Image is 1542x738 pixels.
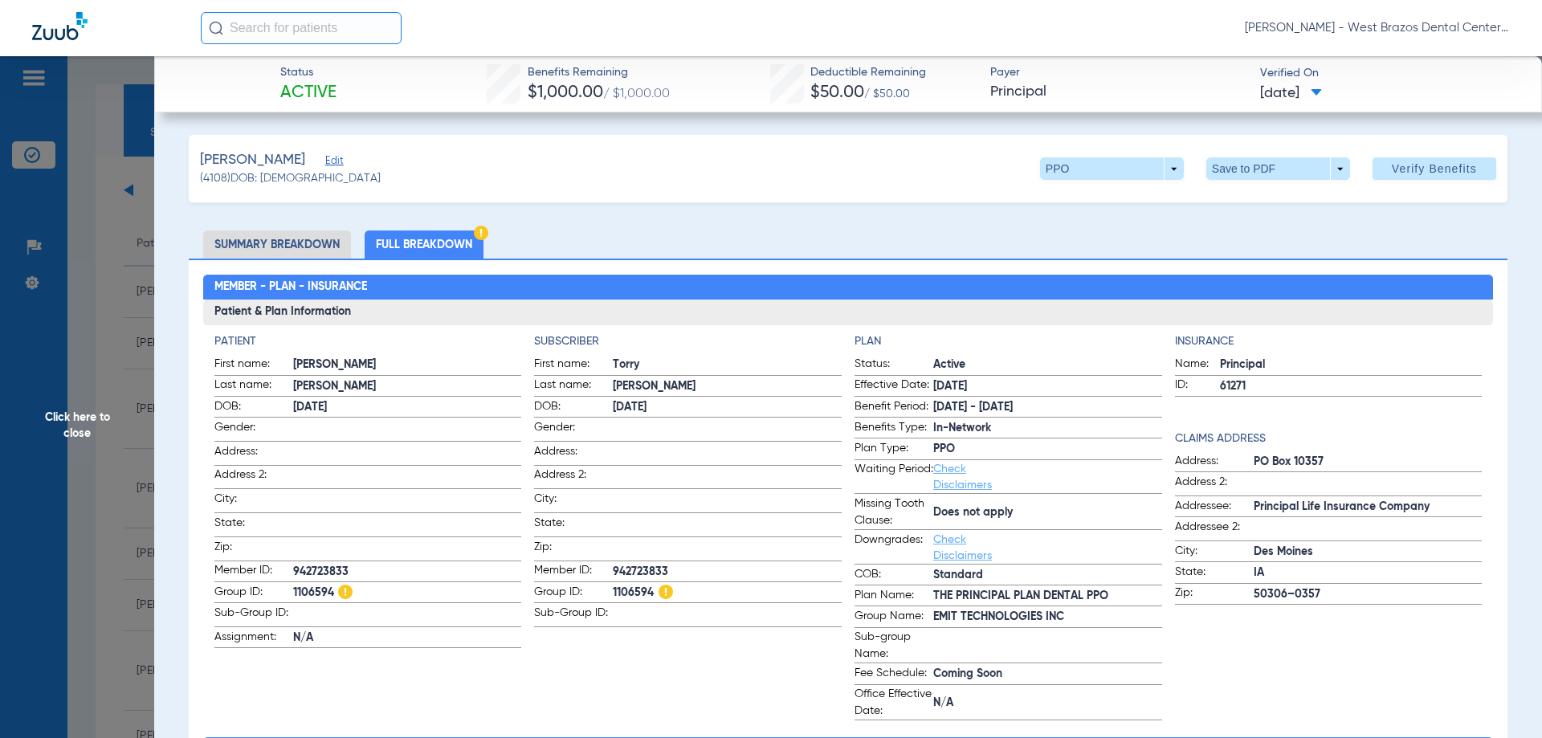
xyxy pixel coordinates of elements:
[855,377,933,396] span: Effective Date:
[613,585,842,601] span: 1106594
[203,230,351,259] li: Summary Breakdown
[200,150,305,170] span: [PERSON_NAME]
[1175,519,1254,540] span: Addressee 2:
[293,564,522,581] span: 942723833
[1462,661,1542,738] div: Chat Widget
[933,567,1162,584] span: Standard
[293,378,522,395] span: [PERSON_NAME]
[214,467,293,488] span: Address 2:
[1373,157,1496,180] button: Verify Benefits
[325,155,340,170] span: Edit
[534,443,613,465] span: Address:
[855,532,933,564] span: Downgrades:
[280,82,337,104] span: Active
[613,378,842,395] span: [PERSON_NAME]
[933,666,1162,683] span: Coming Soon
[1175,377,1220,396] span: ID:
[603,88,670,100] span: / $1,000.00
[855,587,933,606] span: Plan Name:
[534,562,613,581] span: Member ID:
[933,463,992,491] a: Check Disclaimers
[933,695,1162,711] span: N/A
[855,356,933,375] span: Status:
[855,495,933,529] span: Missing Tooth Clause:
[855,461,933,493] span: Waiting Period:
[855,566,933,585] span: COB:
[855,333,1162,350] h4: Plan
[1245,20,1510,36] span: [PERSON_NAME] - West Brazos Dental Center [GEOGRAPHIC_DATA]
[1175,585,1254,604] span: Zip:
[293,585,522,601] span: 1106594
[1254,499,1483,516] span: Principal Life Insurance Company
[214,333,522,350] h4: Patient
[365,230,483,259] li: Full Breakdown
[1206,157,1350,180] button: Save to PDF
[203,300,1494,325] h3: Patient & Plan Information
[613,399,842,416] span: [DATE]
[933,399,1162,416] span: [DATE] - [DATE]
[1175,543,1254,562] span: City:
[855,629,933,663] span: Sub-group Name:
[528,84,603,101] span: $1,000.00
[933,588,1162,605] span: THE PRINCIPAL PLAN DENTAL PPO
[534,467,613,488] span: Address 2:
[1220,357,1483,373] span: Principal
[534,377,613,396] span: Last name:
[933,534,992,561] a: Check Disclaimers
[214,398,293,418] span: DOB:
[338,585,353,599] img: Hazard
[1175,474,1254,495] span: Address 2:
[1220,378,1483,395] span: 61271
[534,515,613,536] span: State:
[32,12,88,40] img: Zuub Logo
[214,377,293,396] span: Last name:
[214,584,293,603] span: Group ID:
[214,539,293,561] span: Zip:
[855,686,933,720] span: Office Effective Date:
[203,275,1494,300] h2: Member - Plan - Insurance
[855,419,933,438] span: Benefits Type:
[209,21,223,35] img: Search Icon
[810,64,926,81] span: Deductible Remaining
[1175,430,1483,447] app-breakdown-title: Claims Address
[534,584,613,603] span: Group ID:
[933,441,1162,458] span: PPO
[214,562,293,581] span: Member ID:
[214,356,293,375] span: First name:
[990,64,1246,81] span: Payer
[214,605,293,626] span: Sub-Group ID:
[474,226,488,240] img: Hazard
[1254,586,1483,603] span: 50306–0357
[280,64,337,81] span: Status
[1175,356,1220,375] span: Name:
[855,440,933,459] span: Plan Type:
[855,398,933,418] span: Benefit Period:
[534,419,613,441] span: Gender:
[1260,65,1516,82] span: Verified On
[855,665,933,684] span: Fee Schedule:
[214,443,293,465] span: Address:
[1175,333,1483,350] h4: Insurance
[864,88,910,100] span: / $50.00
[534,333,842,350] h4: Subscriber
[528,64,670,81] span: Benefits Remaining
[534,605,613,626] span: Sub-Group ID:
[1254,565,1483,581] span: IA
[293,357,522,373] span: [PERSON_NAME]
[1254,454,1483,471] span: PO Box 10357
[214,515,293,536] span: State:
[200,170,381,187] span: (4108) DOB: [DEMOGRAPHIC_DATA]
[933,609,1162,626] span: EMIT TECHNOLOGIES INC
[1175,453,1254,472] span: Address:
[1040,157,1184,180] button: PPO
[933,357,1162,373] span: Active
[201,12,402,44] input: Search for patients
[933,378,1162,395] span: [DATE]
[1254,544,1483,561] span: Des Moines
[293,630,522,646] span: N/A
[1175,564,1254,583] span: State:
[933,504,1162,521] span: Does not apply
